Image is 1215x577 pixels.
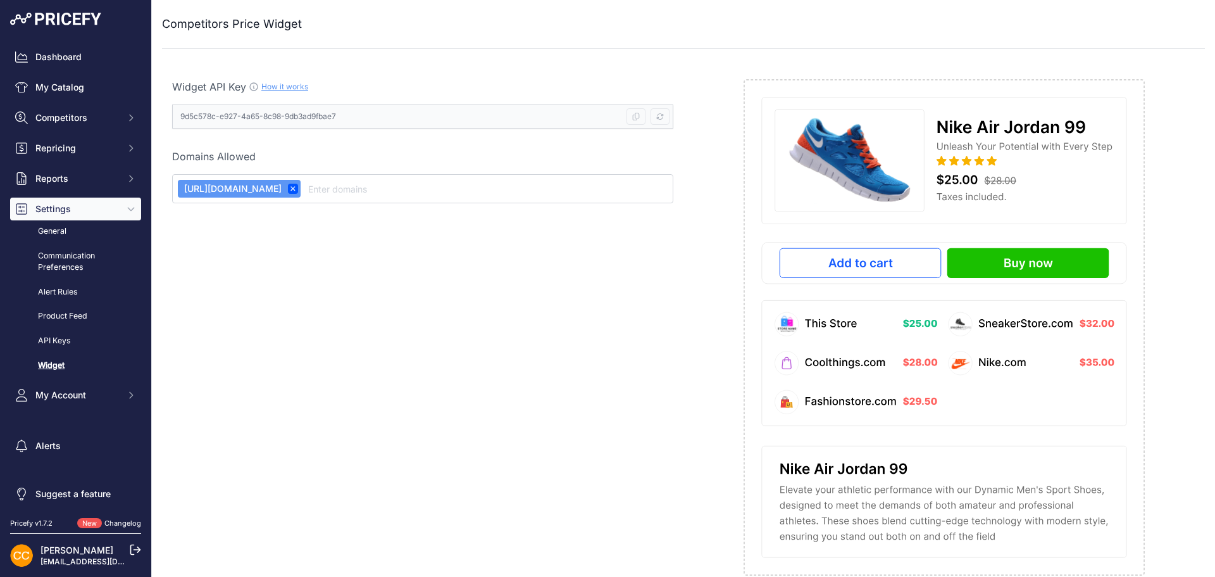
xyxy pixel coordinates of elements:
[306,181,668,196] input: Enter domains
[10,137,141,160] button: Repricing
[10,220,141,243] a: General
[10,518,53,529] div: Pricefy v1.7.2
[172,80,246,93] span: Widget API Key
[261,82,308,91] a: How it works
[10,106,141,129] button: Competitors
[10,483,141,505] a: Suggest a feature
[10,167,141,190] button: Reports
[35,172,118,185] span: Reports
[10,355,141,377] a: Widget
[35,142,118,155] span: Repricing
[40,557,173,566] a: [EMAIL_ADDRESS][DOMAIN_NAME]
[10,13,101,25] img: Pricefy Logo
[10,245,141,279] a: Communication Preferences
[35,389,118,402] span: My Account
[10,305,141,327] a: Product Feed
[10,46,141,68] a: Dashboard
[104,519,141,528] a: Changelog
[77,518,102,529] span: New
[35,203,118,215] span: Settings
[10,384,141,407] button: My Account
[10,76,141,99] a: My Catalog
[10,46,141,505] nav: Sidebar
[162,15,302,33] h2: Competitors Price Widget
[10,281,141,303] a: Alert Rules
[172,150,256,163] span: Domains Allowed
[35,111,118,124] span: Competitors
[10,434,141,457] a: Alerts
[10,198,141,220] button: Settings
[40,545,113,555] a: [PERSON_NAME]
[180,182,282,195] span: [URL][DOMAIN_NAME]
[10,330,141,352] a: API Keys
